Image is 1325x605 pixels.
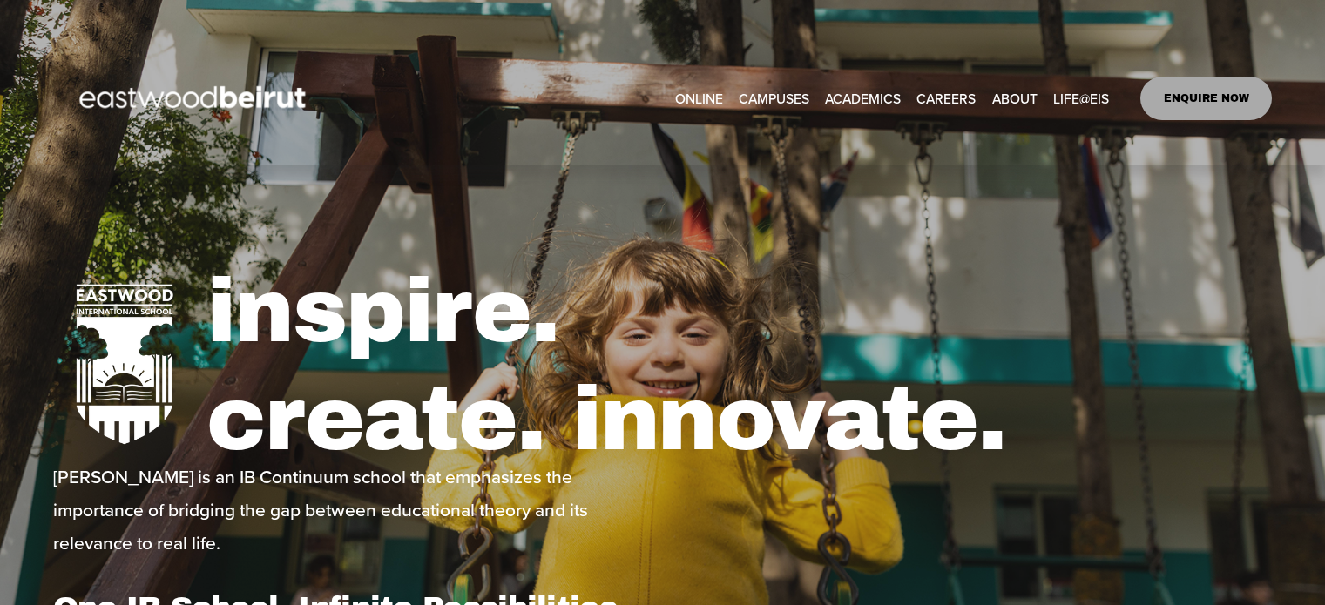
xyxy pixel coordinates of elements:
[53,54,337,143] img: EastwoodIS Global Site
[1053,86,1109,111] span: LIFE@EIS
[992,86,1038,111] span: ABOUT
[825,86,901,111] span: ACADEMICS
[1140,77,1272,120] a: ENQUIRE NOW
[675,84,723,111] a: ONLINE
[739,84,809,111] a: folder dropdown
[206,258,1272,474] h1: inspire. create. innovate.
[1053,84,1109,111] a: folder dropdown
[739,86,809,111] span: CAMPUSES
[916,84,976,111] a: CAREERS
[53,460,658,559] p: [PERSON_NAME] is an IB Continuum school that emphasizes the importance of bridging the gap betwee...
[825,84,901,111] a: folder dropdown
[992,84,1038,111] a: folder dropdown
